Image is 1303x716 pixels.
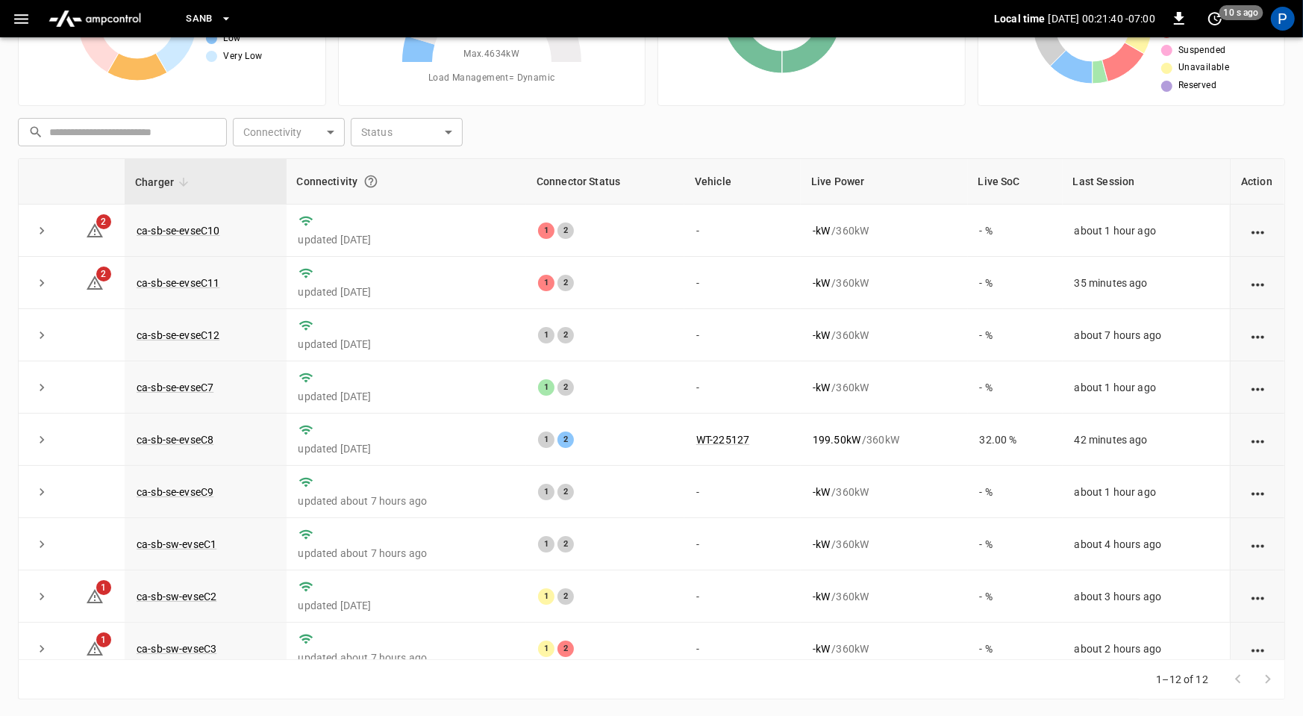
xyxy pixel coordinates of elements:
[31,272,53,294] button: expand row
[31,585,53,608] button: expand row
[137,329,219,341] a: ca-sb-se-evseC12
[31,533,53,555] button: expand row
[86,590,104,602] a: 1
[1249,432,1267,447] div: action cell options
[684,518,801,570] td: -
[299,284,514,299] p: updated [DATE]
[1230,159,1284,205] th: Action
[968,361,1063,414] td: - %
[96,214,111,229] span: 2
[297,168,516,195] div: Connectivity
[1063,466,1230,518] td: about 1 hour ago
[1249,485,1267,499] div: action cell options
[684,570,801,623] td: -
[557,432,574,448] div: 2
[299,598,514,613] p: updated [DATE]
[1157,672,1209,687] p: 1–12 of 12
[813,328,830,343] p: - kW
[684,205,801,257] td: -
[1249,641,1267,656] div: action cell options
[96,632,111,647] span: 1
[557,379,574,396] div: 2
[696,434,749,446] a: WT-225127
[813,275,956,290] div: / 360 kW
[31,481,53,503] button: expand row
[1203,7,1227,31] button: set refresh interval
[1249,275,1267,290] div: action cell options
[968,414,1063,466] td: 32.00 %
[813,380,956,395] div: / 360 kW
[557,222,574,239] div: 2
[684,257,801,309] td: -
[137,382,213,393] a: ca-sb-se-evseC7
[137,225,219,237] a: ca-sb-se-evseC10
[813,485,956,499] div: / 360 kW
[1219,5,1263,20] span: 10 s ago
[1063,361,1230,414] td: about 1 hour ago
[968,466,1063,518] td: - %
[1063,518,1230,570] td: about 4 hours ago
[137,434,213,446] a: ca-sb-se-evseC8
[463,47,519,62] span: Max. 4634 kW
[299,337,514,352] p: updated [DATE]
[684,623,801,675] td: -
[299,546,514,561] p: updated about 7 hours ago
[526,159,684,205] th: Connector Status
[223,49,262,64] span: Very Low
[968,623,1063,675] td: - %
[223,31,240,46] span: Low
[299,389,514,404] p: updated [DATE]
[137,643,216,655] a: ca-sb-sw-evseC3
[813,380,830,395] p: - kW
[1049,11,1155,26] p: [DATE] 00:21:40 -07:00
[538,432,554,448] div: 1
[813,537,956,552] div: / 360 kW
[813,328,956,343] div: / 360 kW
[1249,380,1267,395] div: action cell options
[180,4,238,34] button: SanB
[557,484,574,500] div: 2
[538,536,554,552] div: 1
[538,327,554,343] div: 1
[1178,60,1229,75] span: Unavailable
[968,159,1063,205] th: Live SoC
[137,486,213,498] a: ca-sb-se-evseC9
[1271,7,1295,31] div: profile-icon
[684,159,801,205] th: Vehicle
[43,4,147,33] img: ampcontrol.io logo
[801,159,968,205] th: Live Power
[538,484,554,500] div: 1
[1063,623,1230,675] td: about 2 hours ago
[968,518,1063,570] td: - %
[538,379,554,396] div: 1
[31,638,53,660] button: expand row
[968,257,1063,309] td: - %
[538,588,554,605] div: 1
[557,641,574,657] div: 2
[968,570,1063,623] td: - %
[813,432,860,447] p: 199.50 kW
[1249,589,1267,604] div: action cell options
[1063,414,1230,466] td: 42 minutes ago
[86,642,104,654] a: 1
[299,494,514,508] p: updated about 7 hours ago
[1063,570,1230,623] td: about 3 hours ago
[813,485,830,499] p: - kW
[968,309,1063,361] td: - %
[994,11,1046,26] p: Local time
[31,220,53,242] button: expand row
[684,361,801,414] td: -
[813,223,956,238] div: / 360 kW
[299,650,514,665] p: updated about 7 hours ago
[1063,205,1230,257] td: about 1 hour ago
[813,537,830,552] p: - kW
[96,580,111,595] span: 1
[684,309,801,361] td: -
[557,536,574,552] div: 2
[813,589,956,604] div: / 360 kW
[968,205,1063,257] td: - %
[557,327,574,343] div: 2
[1063,159,1230,205] th: Last Session
[1249,328,1267,343] div: action cell options
[86,275,104,287] a: 2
